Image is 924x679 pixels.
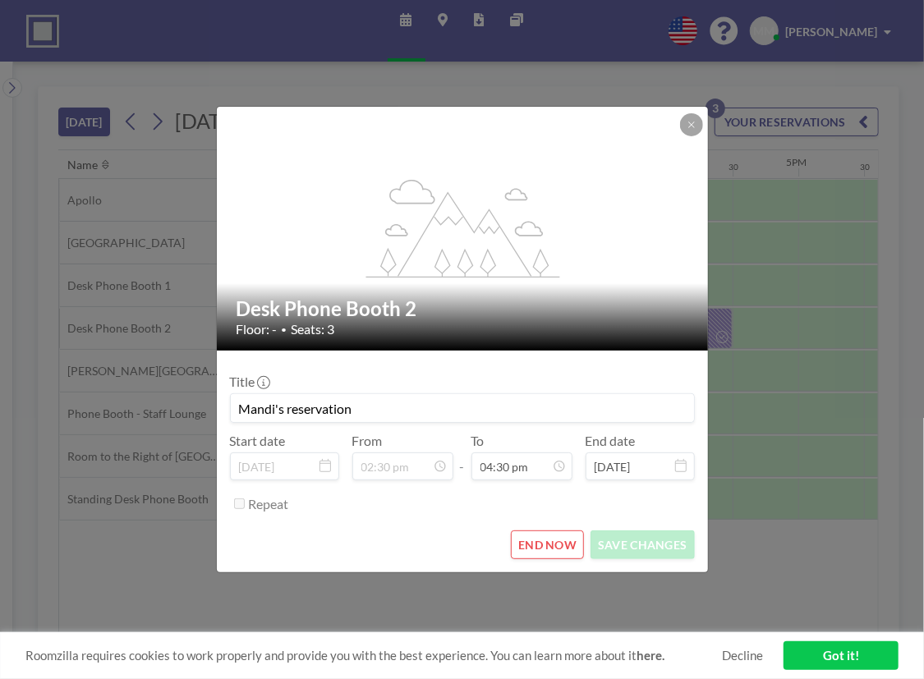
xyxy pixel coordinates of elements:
span: • [282,323,287,336]
input: (No title) [231,394,694,422]
button: END NOW [511,530,584,559]
label: Repeat [249,496,289,512]
span: Seats: 3 [292,321,335,337]
g: flex-grow: 1.2; [365,178,559,277]
h2: Desk Phone Booth 2 [237,296,690,321]
span: - [460,438,465,475]
label: Title [230,374,269,390]
label: From [352,433,383,449]
label: End date [586,433,636,449]
a: Decline [722,648,763,663]
span: Roomzilla requires cookies to work properly and provide you with the best experience. You can lea... [25,648,722,663]
a: Got it! [784,641,899,670]
button: SAVE CHANGES [591,530,694,559]
span: Floor: - [237,321,278,337]
a: here. [637,648,664,663]
label: Start date [230,433,286,449]
label: To [471,433,485,449]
